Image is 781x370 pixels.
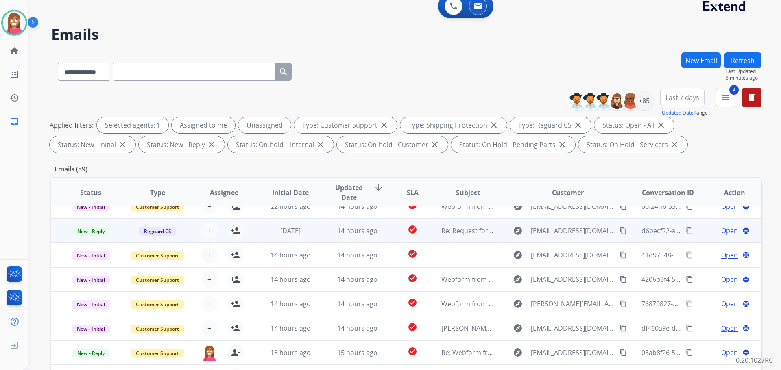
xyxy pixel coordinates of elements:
[51,164,91,174] p: Emails (89)
[72,203,110,211] span: New - Initial
[131,300,184,309] span: Customer Support
[531,323,615,333] span: [EMAIL_ADDRESS][DOMAIN_NAME]
[280,226,301,235] span: [DATE]
[9,93,19,103] mat-icon: history
[513,275,523,284] mat-icon: explore
[72,276,110,284] span: New - Initial
[9,46,19,56] mat-icon: home
[531,226,615,236] span: [EMAIL_ADDRESS][DOMAIN_NAME]
[207,140,216,149] mat-icon: close
[531,275,615,284] span: [EMAIL_ADDRESS][DOMAIN_NAME]
[742,325,750,332] mat-icon: language
[331,183,368,202] span: Updated Date
[513,226,523,236] mat-icon: explore
[513,348,523,357] mat-icon: explore
[337,348,377,357] span: 15 hours ago
[578,136,687,153] div: Status: On Hold - Servicers
[573,120,583,130] mat-icon: close
[80,188,101,197] span: Status
[747,93,757,102] mat-icon: delete
[408,225,417,234] mat-icon: check_circle
[408,273,417,283] mat-icon: check_circle
[210,188,238,197] span: Assignee
[620,325,627,332] mat-icon: content_copy
[139,136,225,153] div: Status: New - Reply
[620,349,627,356] mat-icon: content_copy
[641,226,768,235] span: d6becf22-a30b-4b83-aa95-5bcea9d87d6b
[656,120,666,130] mat-icon: close
[9,69,19,79] mat-icon: list_alt
[9,117,19,126] mat-icon: inbox
[294,117,397,133] div: Type: Customer Support
[72,251,110,260] span: New - Initial
[150,188,165,197] span: Type
[201,271,218,288] button: +
[272,188,309,197] span: Initial Date
[531,250,615,260] span: [EMAIL_ADDRESS][DOMAIN_NAME]
[660,88,705,107] button: Last 7 days
[441,226,678,235] span: Re: Request for Regular Cleaning & Maintenance – Contract ID# ASH10527452
[407,188,419,197] span: SLA
[489,120,499,130] mat-icon: close
[430,140,440,149] mat-icon: close
[451,136,575,153] div: Status: On Hold - Pending Parts
[72,349,109,357] span: New - Reply
[721,275,738,284] span: Open
[441,275,626,284] span: Webform from [EMAIL_ADDRESS][DOMAIN_NAME] on [DATE]
[726,75,761,81] span: 8 minutes ago
[641,348,763,357] span: 05ab8f26-51c3-4c1d-a1fe-286c81e39755
[662,110,694,116] button: Updated Date
[742,251,750,259] mat-icon: language
[513,250,523,260] mat-icon: explore
[271,275,311,284] span: 14 hours ago
[231,226,240,236] mat-icon: person_add
[716,88,735,107] button: 4
[510,117,591,133] div: Type: Reguard CS
[207,299,211,309] span: +
[557,140,567,149] mat-icon: close
[736,355,773,365] p: 0.20.1027RC
[72,325,110,333] span: New - Initial
[207,275,211,284] span: +
[721,226,738,236] span: Open
[686,276,693,283] mat-icon: content_copy
[642,188,694,197] span: Conversation ID
[721,93,731,102] mat-icon: menu
[729,85,739,95] span: 4
[641,324,766,333] span: df460a9e-d2ad-424b-9e30-f9b3082a9bca
[337,136,448,153] div: Status: On-hold - Customer
[201,344,218,361] img: agent-avatar
[3,11,26,34] img: avatar
[456,188,480,197] span: Subject
[594,117,674,133] div: Status: Open - All
[337,299,377,308] span: 14 hours ago
[131,203,184,211] span: Customer Support
[620,227,627,234] mat-icon: content_copy
[131,349,184,357] span: Customer Support
[441,348,637,357] span: Re: Webform from [EMAIL_ADDRESS][DOMAIN_NAME] on [DATE]
[742,349,750,356] mat-icon: language
[207,323,211,333] span: +
[742,300,750,307] mat-icon: language
[620,300,627,307] mat-icon: content_copy
[686,227,693,234] mat-icon: content_copy
[238,117,291,133] div: Unassigned
[721,250,738,260] span: Open
[742,276,750,283] mat-icon: language
[634,91,654,110] div: +85
[408,298,417,307] mat-icon: check_circle
[441,299,726,308] span: Webform from [PERSON_NAME][EMAIL_ADDRESS][PERSON_NAME][DOMAIN_NAME] on [DATE]
[620,276,627,283] mat-icon: content_copy
[742,227,750,234] mat-icon: language
[641,275,763,284] span: 4206b3f4-50bd-481f-8a97-8e53fe480124
[670,140,679,149] mat-icon: close
[408,249,417,259] mat-icon: check_circle
[726,68,761,75] span: Last Updated:
[337,324,377,333] span: 14 hours ago
[231,250,240,260] mat-icon: person_add
[374,183,384,193] mat-icon: arrow_downward
[201,247,218,263] button: +
[172,117,235,133] div: Assigned to me
[686,349,693,356] mat-icon: content_copy
[51,26,761,43] h2: Emails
